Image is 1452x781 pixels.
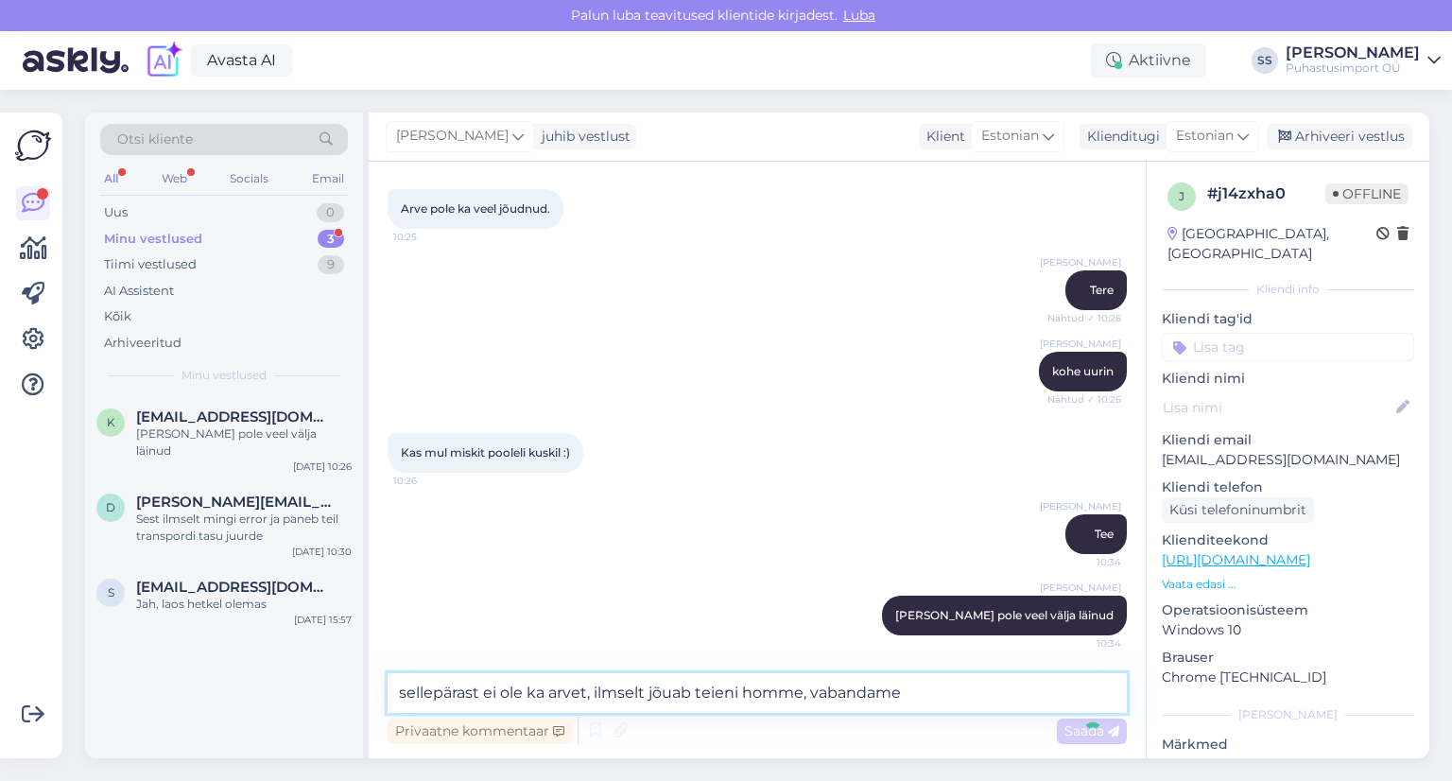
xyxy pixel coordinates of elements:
span: k [107,415,115,429]
div: [PERSON_NAME] [1286,45,1420,61]
div: [GEOGRAPHIC_DATA], [GEOGRAPHIC_DATA] [1167,224,1376,264]
p: Kliendi tag'id [1162,309,1414,329]
p: Klienditeekond [1162,530,1414,550]
span: [PERSON_NAME] [1040,255,1121,269]
div: Arhiveeri vestlus [1267,124,1412,149]
div: Puhastusimport OÜ [1286,61,1420,76]
span: Nähtud ✓ 10:26 [1047,392,1121,407]
span: Offline [1325,183,1409,204]
div: Tiimi vestlused [104,255,197,274]
a: [PERSON_NAME]Puhastusimport OÜ [1286,45,1441,76]
span: [PERSON_NAME] [1040,499,1121,513]
img: explore-ai [144,41,183,80]
span: 10:26 [393,474,464,488]
a: Avasta AI [191,44,292,77]
span: Luba [838,7,881,24]
span: Superpuhastus@mail.ee [136,579,333,596]
p: Kliendi email [1162,430,1414,450]
p: [EMAIL_ADDRESS][DOMAIN_NAME] [1162,450,1414,470]
span: Estonian [981,126,1039,147]
span: Nähtud ✓ 10:26 [1047,311,1121,325]
p: Kliendi telefon [1162,477,1414,497]
div: Jah, laos hetkel olemas [136,596,352,613]
span: 10:25 [393,230,464,244]
span: 10:34 [1050,555,1121,569]
div: [DATE] 10:30 [292,545,352,559]
span: Tee [1095,527,1114,541]
span: d [106,500,115,514]
div: [DATE] 10:26 [293,460,352,474]
p: Kliendi nimi [1162,369,1414,389]
div: AI Assistent [104,282,174,301]
p: Chrome [TECHNICAL_ID] [1162,668,1414,687]
span: kaubad@kinkor.ee [136,408,333,425]
div: 9 [318,255,344,274]
span: [PERSON_NAME] pole veel välja läinud [895,608,1114,622]
img: Askly Logo [15,128,51,164]
span: Arve pole ka veel jõudnud. [401,201,550,216]
div: Arhiveeritud [104,334,181,353]
span: [PERSON_NAME] [396,126,509,147]
div: 3 [318,230,344,249]
span: Otsi kliente [117,130,193,149]
span: Kas mul miskit pooleli kuskil :) [401,445,570,460]
span: j [1179,189,1184,203]
a: [URL][DOMAIN_NAME] [1162,551,1310,568]
span: 10:34 [1050,636,1121,651]
span: Tere [1090,283,1114,297]
div: Sest ilmselt mingi error ja paneb teil transpordi tasu juurde [136,511,352,545]
p: Vaata edasi ... [1162,576,1414,593]
span: kohe uurin [1052,364,1114,378]
span: dagmar.roos@allspark.ee [136,494,333,511]
div: SS [1252,47,1278,74]
div: Klient [919,127,965,147]
div: juhib vestlust [534,127,631,147]
div: Socials [226,166,272,191]
p: Brauser [1162,648,1414,668]
span: S [108,585,114,599]
input: Lisa nimi [1163,397,1392,418]
div: Email [308,166,348,191]
div: Uus [104,203,128,222]
div: [PERSON_NAME] pole veel välja läinud [136,425,352,460]
div: Kõik [104,307,131,326]
input: Lisa tag [1162,333,1414,361]
p: Operatsioonisüsteem [1162,600,1414,620]
span: Estonian [1176,126,1234,147]
span: [PERSON_NAME] [1040,581,1121,595]
div: Küsi telefoninumbrit [1162,497,1314,523]
p: Märkmed [1162,735,1414,755]
div: Kliendi info [1162,281,1414,298]
div: Klienditugi [1080,127,1160,147]
p: Windows 10 [1162,620,1414,640]
div: 0 [317,203,344,222]
span: [PERSON_NAME] [1040,337,1121,351]
span: Minu vestlused [181,367,267,384]
div: [PERSON_NAME] [1162,706,1414,723]
div: All [100,166,122,191]
div: # j14zxha0 [1207,182,1325,205]
div: Web [158,166,191,191]
div: Minu vestlused [104,230,202,249]
div: Aktiivne [1091,43,1206,78]
div: [DATE] 15:57 [294,613,352,627]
